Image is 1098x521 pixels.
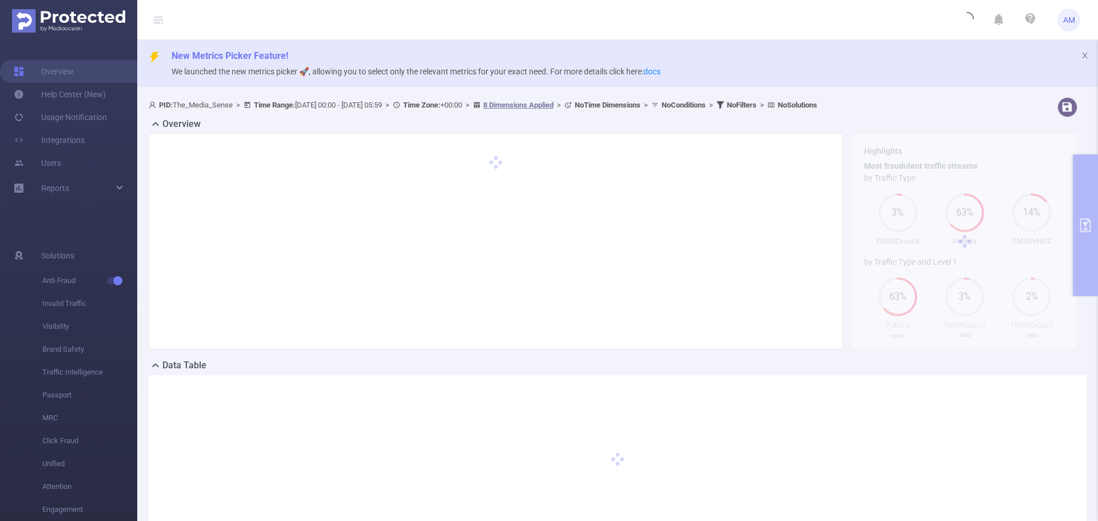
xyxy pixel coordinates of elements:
a: Overview [14,60,74,83]
h2: Overview [162,117,201,131]
span: We launched the new metrics picker 🚀, allowing you to select only the relevant metrics for your e... [172,67,661,76]
i: icon: thunderbolt [149,51,160,63]
span: Traffic Intelligence [42,361,137,384]
span: Passport [42,384,137,407]
span: Visibility [42,315,137,338]
a: Integrations [14,129,85,152]
b: Time Range: [254,101,295,109]
b: No Time Dimensions [575,101,640,109]
h2: Data Table [162,359,206,372]
span: New Metrics Picker Feature! [172,50,288,61]
a: Usage Notification [14,106,107,129]
span: Reports [41,184,69,193]
span: > [382,101,393,109]
img: Protected Media [12,9,125,33]
u: 8 Dimensions Applied [483,101,554,109]
a: Users [14,152,61,174]
span: The_Media_Sense [DATE] 00:00 - [DATE] 05:59 +00:00 [149,101,817,109]
span: Click Fraud [42,429,137,452]
i: icon: loading [960,12,974,28]
b: No Conditions [662,101,706,109]
span: Anti-Fraud [42,269,137,292]
b: PID: [159,101,173,109]
span: MRC [42,407,137,429]
span: Solutions [41,244,74,267]
i: icon: user [149,101,159,109]
b: Time Zone: [403,101,440,109]
span: Invalid Traffic [42,292,137,315]
i: icon: close [1081,51,1089,59]
span: > [706,101,717,109]
span: > [462,101,473,109]
span: > [554,101,564,109]
span: Engagement [42,498,137,521]
span: > [233,101,244,109]
a: Help Center (New) [14,83,106,106]
span: > [640,101,651,109]
span: Unified [42,452,137,475]
b: No Solutions [778,101,817,109]
a: Reports [41,177,69,200]
span: AM [1063,9,1075,31]
span: > [757,101,767,109]
span: Attention [42,475,137,498]
span: Brand Safety [42,338,137,361]
b: No Filters [727,101,757,109]
a: docs [643,67,661,76]
button: icon: close [1081,49,1089,62]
